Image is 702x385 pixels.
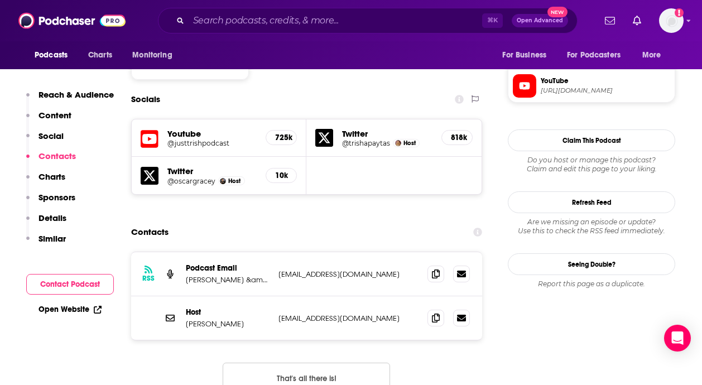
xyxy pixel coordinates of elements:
h5: 818k [451,133,463,142]
button: open menu [27,45,82,66]
button: open menu [124,45,186,66]
span: Podcasts [35,47,68,63]
p: Reach & Audience [39,89,114,100]
a: @trishapaytas [342,139,390,147]
button: Show profile menu [659,8,684,33]
svg: Add a profile image [675,8,684,17]
h5: Twitter [167,166,257,176]
a: YouTube[URL][DOMAIN_NAME] [513,74,670,98]
span: New [547,7,568,17]
div: Search podcasts, credits, & more... [158,8,578,33]
p: Contacts [39,151,76,161]
h5: 10k [275,171,287,180]
p: Host [186,307,270,317]
img: User Profile [659,8,684,33]
a: Open Website [39,305,102,314]
span: More [642,47,661,63]
button: open menu [560,45,637,66]
div: Open Intercom Messenger [664,325,691,352]
h2: Socials [131,89,160,110]
span: YouTube [541,76,670,86]
button: Claim This Podcast [508,129,675,151]
button: Social [26,131,64,151]
button: open menu [634,45,675,66]
span: Open Advanced [517,18,563,23]
a: Show notifications dropdown [628,11,646,30]
h5: Youtube [167,128,257,139]
button: Similar [26,233,66,254]
span: https://www.youtube.com/@justtrishpodcast [541,86,670,95]
a: @oscargracey [167,177,215,185]
span: Logged in as EvolveMKD [659,8,684,33]
button: Charts [26,171,65,192]
button: open menu [494,45,560,66]
span: Do you host or manage this podcast? [508,156,675,165]
div: Claim and edit this page to your liking. [508,156,675,174]
p: [PERSON_NAME] &amp; [PERSON_NAME] [186,275,270,285]
button: Details [26,213,66,233]
input: Search podcasts, credits, & more... [189,12,482,30]
p: [EMAIL_ADDRESS][DOMAIN_NAME] [278,314,419,323]
span: ⌘ K [482,13,503,28]
button: Sponsors [26,192,75,213]
p: Podcast Email [186,263,270,273]
span: For Podcasters [567,47,621,63]
a: @justtrishpodcast [167,139,257,147]
p: Similar [39,233,66,244]
p: Details [39,213,66,223]
span: Charts [88,47,112,63]
img: Oscar Gracey [220,178,226,184]
p: [EMAIL_ADDRESS][DOMAIN_NAME] [278,269,419,279]
h5: 725k [275,133,287,142]
p: [PERSON_NAME] [186,319,270,329]
a: Charts [81,45,119,66]
a: Show notifications dropdown [600,11,619,30]
button: Contacts [26,151,76,171]
h2: Contacts [131,222,169,243]
h5: Twitter [342,128,432,139]
span: For Business [502,47,546,63]
p: Social [39,131,64,141]
button: Reach & Audience [26,89,114,110]
button: Contact Podcast [26,274,114,295]
a: Seeing Double? [508,253,675,275]
button: Refresh Feed [508,191,675,213]
button: Open AdvancedNew [512,14,568,27]
p: Content [39,110,71,121]
span: Host [228,177,241,185]
p: Sponsors [39,192,75,203]
span: Monitoring [132,47,172,63]
p: Charts [39,171,65,182]
div: Report this page as a duplicate. [508,280,675,288]
img: Trisha Paytas [395,140,401,146]
img: Podchaser - Follow, Share and Rate Podcasts [18,10,126,31]
h3: RSS [142,274,155,283]
div: Are we missing an episode or update? Use this to check the RSS feed immediately. [508,218,675,235]
span: Host [403,139,416,147]
button: Content [26,110,71,131]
